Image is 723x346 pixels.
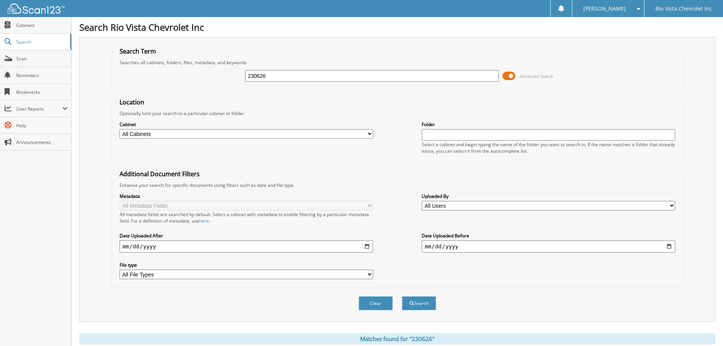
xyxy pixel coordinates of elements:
[199,218,209,224] a: here
[16,89,68,95] span: Bookmarks
[79,333,715,344] div: Matches found for "230626"
[422,121,675,128] label: Folder
[120,211,373,224] div: All metadata fields are searched by default. Select a cabinet with metadata to enable filtering b...
[359,296,393,310] button: Clear
[422,232,675,239] label: Date Uploaded Before
[422,193,675,199] label: Uploaded By
[655,6,712,11] span: Rio Vista Chevrolet Inc
[16,72,68,79] span: Reminders
[116,59,679,66] div: Searches all cabinets, folders, files, metadata, and keywords
[402,296,436,310] button: Search
[422,240,675,253] input: end
[120,193,373,199] label: Metadata
[116,98,148,106] legend: Location
[120,232,373,239] label: Date Uploaded After
[8,3,65,14] img: scan123-logo-white.svg
[116,182,679,188] div: Enhance your search for specific documents using filters such as date and file type.
[583,6,626,11] span: [PERSON_NAME]
[422,141,675,154] div: Select a cabinet and begin typing the name of the folder you want to search in. If the name match...
[16,106,62,112] span: User Reports
[120,121,373,128] label: Cabinet
[120,240,373,253] input: start
[116,170,203,178] legend: Additional Document Filters
[116,110,679,117] div: Optionally limit your search to a particular cabinet or folder
[16,122,68,129] span: Help
[16,139,68,145] span: Announcements
[16,39,66,45] span: Search
[520,73,553,79] span: Advanced Search
[16,22,68,28] span: Cabinets
[79,21,715,33] h1: Search Rio Vista Chevrolet Inc
[16,55,68,62] span: Scan
[116,47,160,55] legend: Search Term
[120,262,373,268] label: File type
